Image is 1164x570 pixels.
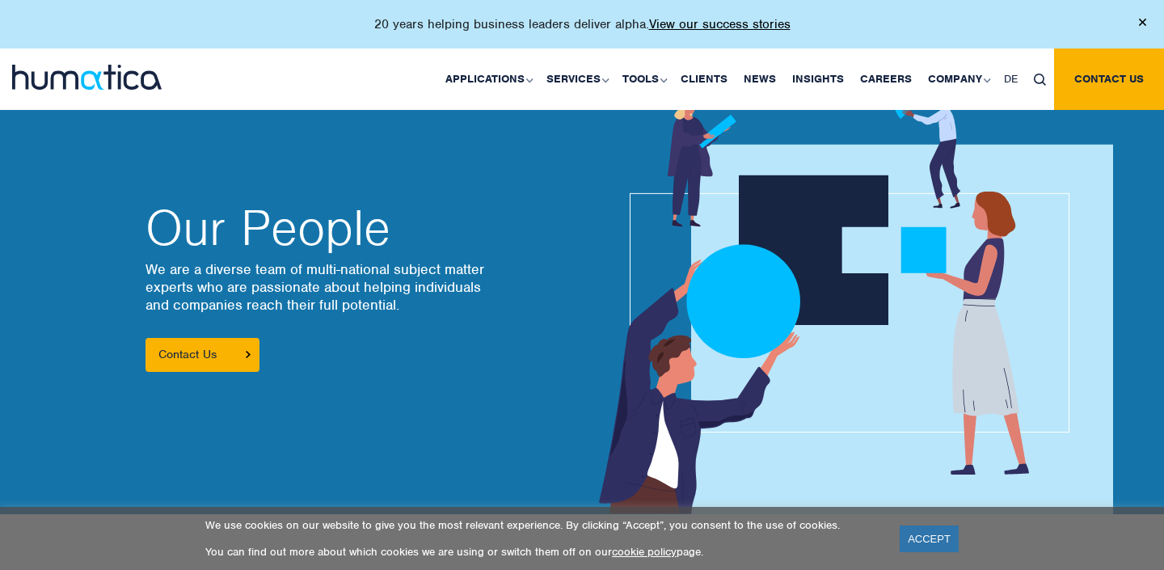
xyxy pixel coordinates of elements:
a: DE [996,49,1026,110]
p: 20 years helping business leaders deliver alpha. [374,16,791,32]
a: Services [538,49,614,110]
a: View our success stories [649,16,791,32]
img: about_banner1 [556,87,1113,514]
img: logo [12,65,162,90]
a: Careers [852,49,920,110]
p: You can find out more about which cookies we are using or switch them off on our page. [205,545,879,559]
h2: Our People [145,204,566,252]
a: Contact us [1054,49,1164,110]
p: We are a diverse team of multi-national subject matter experts who are passionate about helping i... [145,260,566,314]
img: arrowicon [246,351,251,358]
a: Tools [614,49,673,110]
a: Clients [673,49,736,110]
a: News [736,49,784,110]
a: Company [920,49,996,110]
a: Applications [437,49,538,110]
a: Contact Us [145,338,259,372]
a: Insights [784,49,852,110]
span: DE [1004,72,1018,86]
p: We use cookies on our website to give you the most relevant experience. By clicking “Accept”, you... [205,518,879,532]
a: ACCEPT [900,526,959,552]
img: search_icon [1034,74,1046,86]
a: cookie policy [612,545,677,559]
